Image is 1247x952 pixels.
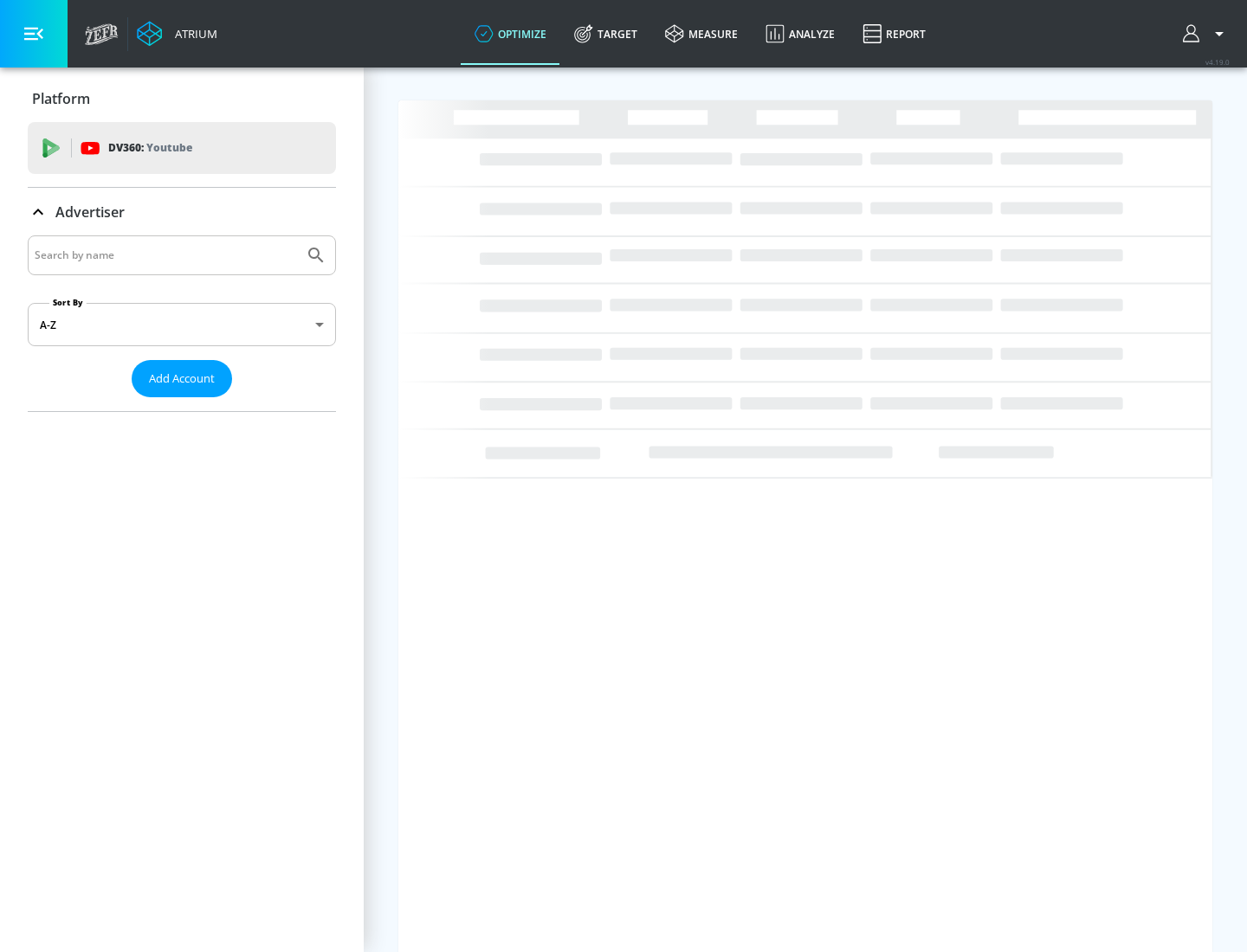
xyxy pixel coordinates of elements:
div: Advertiser [28,235,336,411]
a: Atrium [137,21,217,47]
div: Advertiser [28,188,336,236]
a: Target [560,3,651,65]
a: optimize [461,3,560,65]
input: Search by name [35,244,297,267]
div: Platform [28,74,336,123]
span: v 4.19.0 [1205,57,1230,67]
label: Sort By [49,297,87,308]
p: Platform [32,89,90,108]
a: measure [651,3,752,65]
div: A-Z [28,303,336,346]
a: Analyze [752,3,849,65]
a: Report [849,3,940,65]
span: Add Account [149,369,215,389]
div: Atrium [168,26,217,42]
p: Advertiser [55,203,125,222]
p: DV360: [108,138,192,158]
div: DV360: Youtube [28,122,336,174]
p: Youtube [146,138,192,157]
nav: list of Advertiser [28,397,336,411]
button: Add Account [132,360,232,397]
